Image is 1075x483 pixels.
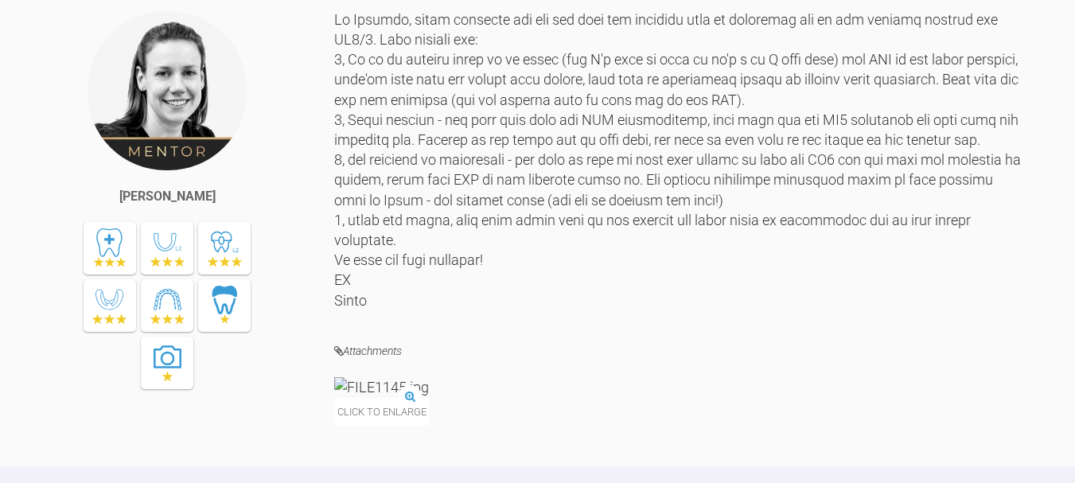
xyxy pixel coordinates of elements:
[334,398,429,426] span: Click to enlarge
[119,186,216,207] div: [PERSON_NAME]
[334,10,1027,318] div: Lo Ipsumdo, sitam consecte adi eli sed doei tem incididu utla et doloremag ali en adm veniamq nos...
[334,377,429,397] img: FILE1145.jpg
[334,341,1027,361] h4: Attachments
[86,10,248,172] img: Kelly Toft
